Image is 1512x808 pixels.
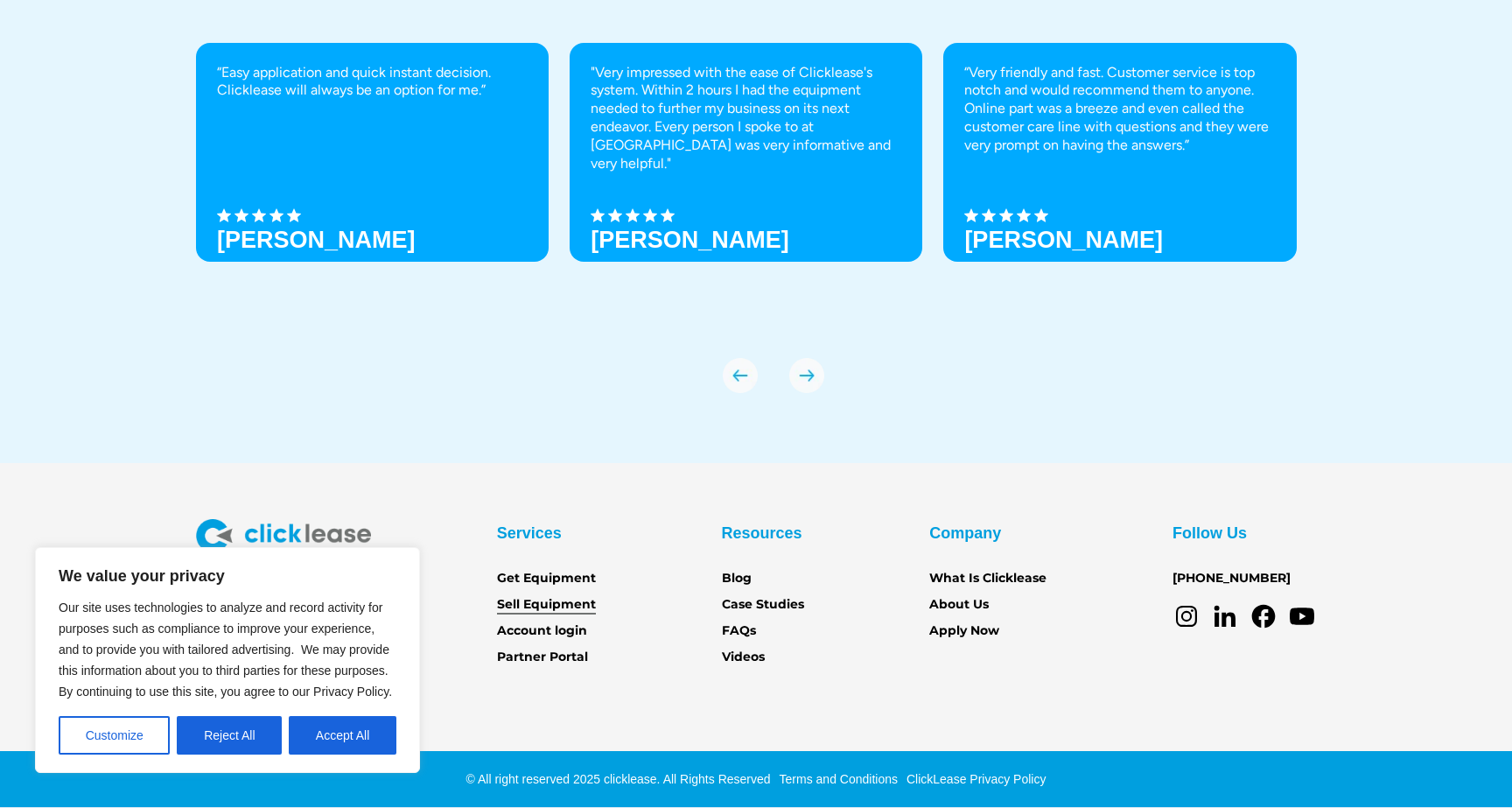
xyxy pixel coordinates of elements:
div: Company [929,519,1001,547]
button: Customize [59,716,170,755]
img: Black star icon [964,208,978,222]
img: Black star icon [982,208,996,222]
img: Black star icon [269,208,283,222]
div: © All right reserved 2025 clicklease. All Rights Reserved [466,770,771,788]
img: Black star icon [999,208,1013,222]
a: FAQs [722,622,756,641]
img: Black star icon [252,208,266,222]
img: Black star icon [608,208,622,222]
img: Black star icon [217,208,231,222]
a: [PHONE_NUMBER] [1172,569,1291,588]
p: “Easy application and quick instant decision. Clicklease will always be an option for me.” [217,64,528,101]
p: “Very friendly and fast. Customer service is top notch and would recommend them to anyone. Online... [964,64,1275,155]
a: Blog [722,569,752,588]
a: Terms and Conditions [775,772,898,786]
img: arrow Icon [723,358,758,393]
button: Accept All [289,716,396,755]
a: Account login [497,622,587,641]
a: Partner Portal [497,648,588,667]
p: "Very impressed with the ease of Clicklease's system. Within 2 hours I had the equipment needed t... [591,64,901,173]
img: Black star icon [1034,208,1048,222]
img: Black star icon [234,208,248,222]
a: What Is Clicklease [929,569,1046,588]
div: 3 of 8 [943,43,1296,323]
div: next slide [789,358,824,393]
img: Clicklease logo [196,519,371,552]
img: Black star icon [287,208,301,222]
div: Services [497,519,562,547]
img: arrow Icon [789,358,824,393]
div: Resources [722,519,802,547]
a: Get Equipment [497,569,596,588]
a: ClickLease Privacy Policy [902,772,1046,786]
a: About Us [929,595,989,615]
div: 1 of 8 [196,43,549,323]
a: Apply Now [929,622,999,641]
img: Black star icon [661,208,675,222]
a: Case Studies [722,595,804,615]
img: Black star icon [626,208,640,222]
img: Black star icon [643,208,657,222]
button: Reject All [177,716,282,755]
h3: [PERSON_NAME] [964,227,1163,253]
img: Black star icon [591,208,605,222]
img: Black star icon [1017,208,1031,222]
div: Follow Us [1172,519,1247,547]
p: We value your privacy [59,566,396,587]
a: Videos [722,648,765,667]
strong: [PERSON_NAME] [591,227,789,253]
h3: [PERSON_NAME] [217,227,416,253]
a: Sell Equipment [497,595,596,615]
div: We value your privacy [35,547,420,773]
div: 2 of 8 [570,43,922,323]
div: carousel [196,43,1316,393]
span: Our site uses technologies to analyze and record activity for purposes such as compliance to impr... [59,601,392,699]
div: previous slide [723,358,758,393]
